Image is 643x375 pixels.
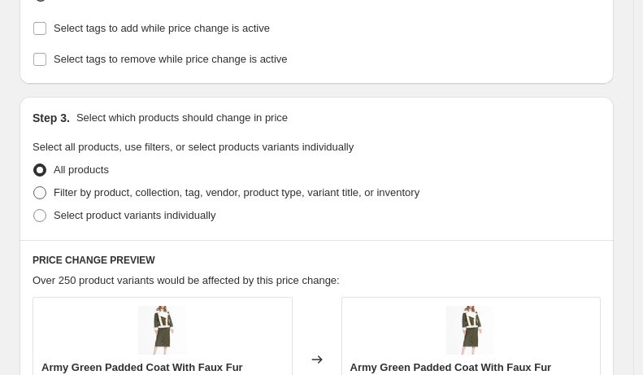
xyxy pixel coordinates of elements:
h2: Step 3. [33,110,70,126]
img: 01_c1de9def-b2a0-4256-80e7-9c7101f2ed92_80x.jpg [138,306,187,355]
span: Select product variants individually [54,209,215,221]
span: Select tags to add while price change is active [54,22,270,34]
h6: PRICE CHANGE PREVIEW [33,254,601,267]
span: Select all products, use filters, or select products variants individually [33,141,354,153]
span: All products [54,164,109,176]
p: Select which products should change in price [76,110,288,126]
span: Select tags to remove while price change is active [54,53,288,65]
span: Over 250 product variants would be affected by this price change: [33,274,340,286]
img: 01_c1de9def-b2a0-4256-80e7-9c7101f2ed92_80x.jpg [446,306,495,355]
span: Filter by product, collection, tag, vendor, product type, variant title, or inventory [54,186,419,198]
